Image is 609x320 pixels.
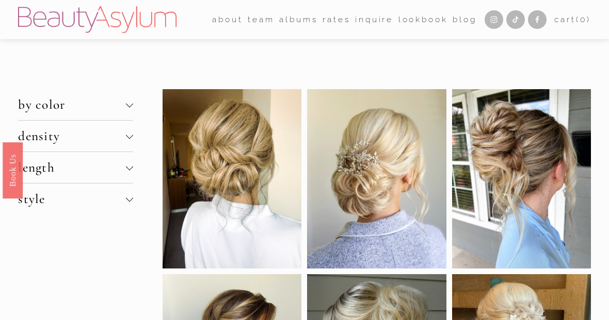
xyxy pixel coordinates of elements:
[18,121,133,151] button: density
[580,14,587,24] span: 0
[453,11,477,27] a: Blog
[506,10,525,29] a: TikTok
[576,14,591,24] span: ( )
[18,6,177,33] img: Beauty Asylum | Bridal Hair &amp; Makeup Charlotte &amp; Atlanta
[18,97,125,112] span: by color
[3,142,23,198] a: Book Us
[398,11,448,27] a: Lookbook
[323,11,350,27] a: Rates
[212,12,243,27] span: about
[18,128,125,144] span: density
[528,10,547,29] a: Facebook
[18,89,133,120] button: by color
[18,152,133,183] button: length
[248,11,275,27] a: folder dropdown
[485,10,503,29] a: Instagram
[18,183,133,214] button: style
[355,11,393,27] a: Inquire
[279,11,317,27] a: albums
[18,191,125,207] span: style
[554,12,590,27] a: 0 items in cart
[212,11,243,27] a: folder dropdown
[248,12,275,27] span: team
[18,160,125,175] span: length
